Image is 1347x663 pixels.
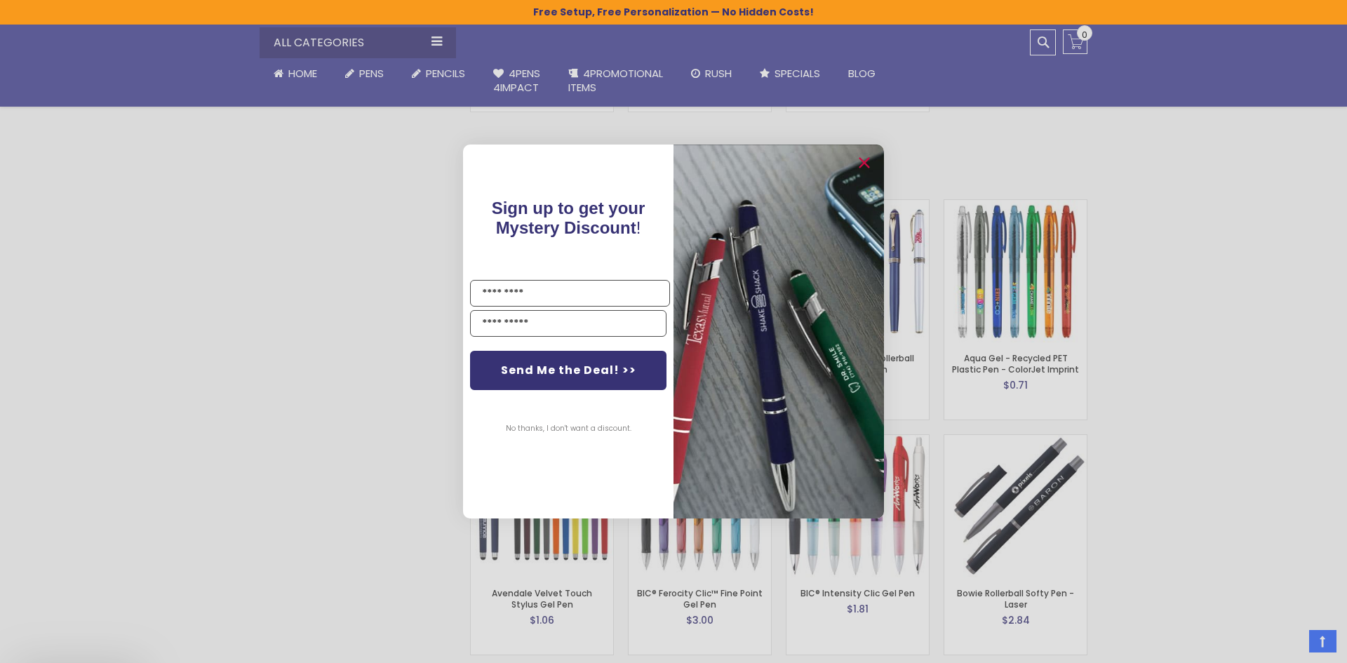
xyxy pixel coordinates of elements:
[853,152,876,174] button: Close dialog
[673,145,884,518] img: pop-up-image
[470,351,666,390] button: Send Me the Deal! >>
[492,199,645,237] span: Sign up to get your Mystery Discount
[492,199,645,237] span: !
[499,411,638,446] button: No thanks, I don't want a discount.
